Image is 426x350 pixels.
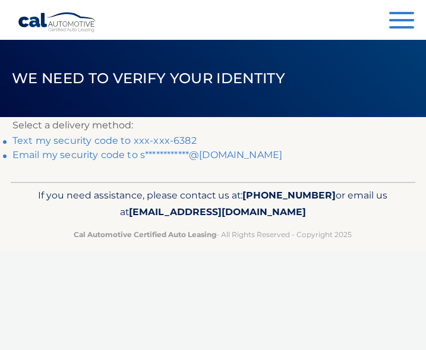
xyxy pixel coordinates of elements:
[18,12,97,33] a: Cal Automotive
[389,12,414,31] button: Menu
[29,228,397,241] p: - All Rights Reserved - Copyright 2025
[12,70,285,87] span: We need to verify your identity
[129,206,306,217] span: [EMAIL_ADDRESS][DOMAIN_NAME]
[74,230,216,239] strong: Cal Automotive Certified Auto Leasing
[242,190,336,201] span: [PHONE_NUMBER]
[12,135,197,146] a: Text my security code to xxx-xxx-6382
[29,187,397,221] p: If you need assistance, please contact us at: or email us at
[12,117,414,134] p: Select a delivery method:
